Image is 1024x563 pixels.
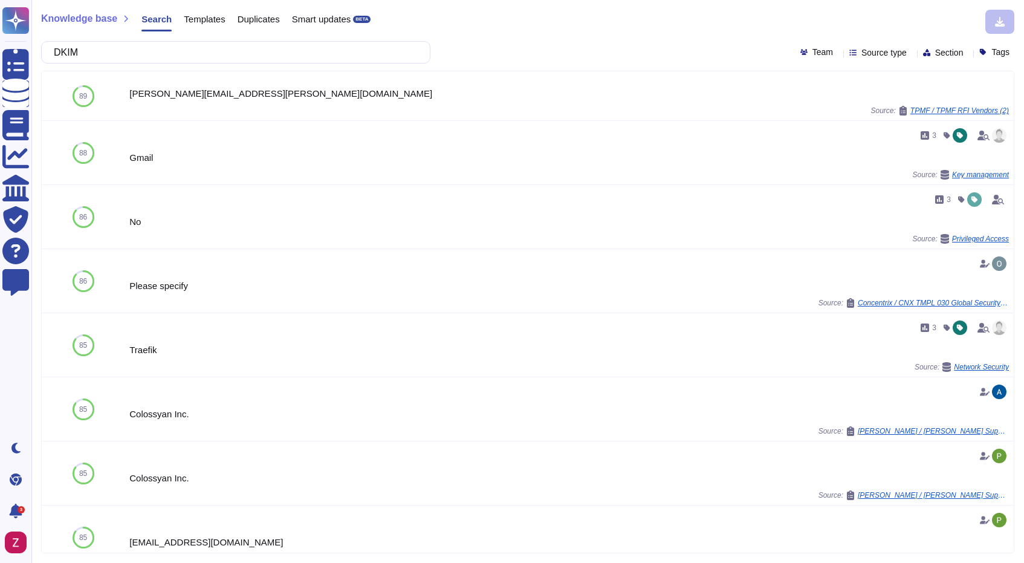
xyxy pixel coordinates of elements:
[932,132,936,139] span: 3
[992,513,1006,527] img: user
[129,538,1009,547] div: [EMAIL_ADDRESS][DOMAIN_NAME]
[129,89,1009,98] div: [PERSON_NAME][EMAIL_ADDRESS][PERSON_NAME][DOMAIN_NAME]
[48,42,418,63] input: Search a question or template...
[353,16,371,23] div: BETA
[238,15,280,24] span: Duplicates
[79,406,87,413] span: 85
[79,149,87,157] span: 88
[858,299,1009,307] span: Concentrix / CNX TMPL 030 Global Security Application Assessment To be filled by Vendor
[913,170,1009,180] span: Source:
[952,235,1009,242] span: Privileged Access
[141,15,172,24] span: Search
[992,128,1006,143] img: user
[992,321,1006,335] img: user
[129,345,1009,354] div: Traefik
[79,534,87,541] span: 85
[129,474,1009,483] div: Colossyan Inc.
[992,385,1006,399] img: user
[79,93,87,100] span: 89
[947,196,951,203] span: 3
[858,428,1009,435] span: [PERSON_NAME] / [PERSON_NAME] Supplier Self Assessment Questionnaire Cyber Security
[79,470,87,477] span: 85
[818,426,1009,436] span: Source:
[858,492,1009,499] span: [PERSON_NAME] / [PERSON_NAME] Supplier Self Assessment Questionnaire Cyber Security (2)
[932,324,936,331] span: 3
[915,362,1009,372] span: Source:
[129,217,1009,226] div: No
[912,234,1009,244] span: Source:
[5,532,27,553] img: user
[871,106,1009,116] span: Source:
[992,256,1006,271] img: user
[812,48,833,56] span: Team
[992,449,1006,463] img: user
[991,48,1009,56] span: Tags
[292,15,351,24] span: Smart updates
[129,409,1009,418] div: Colossyan Inc.
[79,278,87,285] span: 86
[952,171,1009,178] span: Key management
[818,298,1009,308] span: Source:
[184,15,225,24] span: Templates
[935,48,964,57] span: Section
[129,281,1009,290] div: Please specify
[41,14,117,24] span: Knowledge base
[18,506,25,513] div: 3
[861,48,907,57] span: Source type
[954,363,1009,371] span: Network Security
[910,107,1009,114] span: TPMF / TPMF RFI Vendors (2)
[2,529,35,556] button: user
[129,153,1009,162] div: Gmail
[79,213,87,221] span: 86
[818,490,1009,500] span: Source:
[79,342,87,349] span: 85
